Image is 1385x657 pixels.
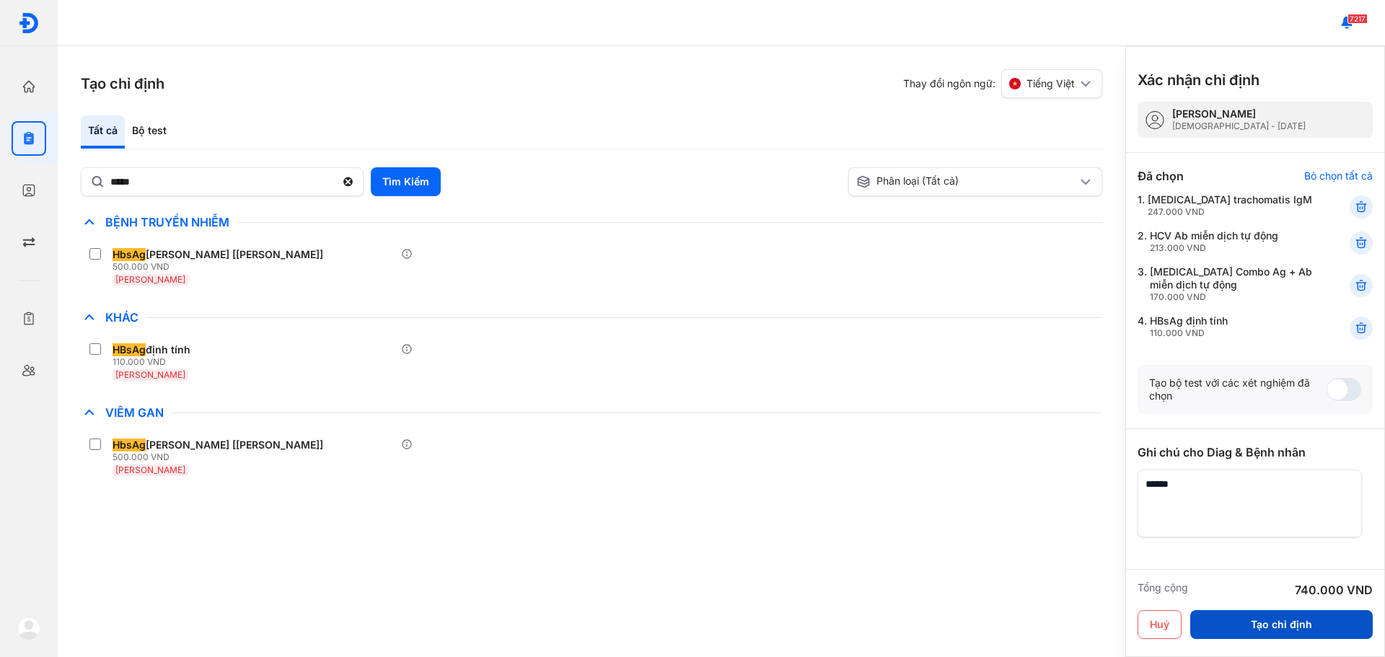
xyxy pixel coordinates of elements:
div: 4. [1138,314,1314,339]
span: Tiếng Việt [1026,77,1075,90]
div: 1. [1138,193,1314,218]
div: [PERSON_NAME] [[PERSON_NAME]] [113,438,323,451]
button: Tìm Kiếm [371,167,441,196]
span: 7217 [1347,14,1368,24]
h3: Xác nhận chỉ định [1138,70,1259,90]
span: HbsAg [113,438,146,451]
div: 110.000 VND [113,356,196,368]
div: Bộ test [125,115,174,149]
div: 2. [1138,229,1314,254]
div: HCV Ab miễn dịch tự động [1150,229,1278,254]
div: HBsAg định tính [1150,314,1228,339]
div: 500.000 VND [113,451,329,463]
div: [MEDICAL_DATA] Combo Ag + Ab miễn dịch tự động [1150,265,1314,303]
div: Bỏ chọn tất cả [1304,169,1373,182]
span: HBsAg [113,343,146,356]
div: Đã chọn [1138,167,1184,185]
span: Bệnh Truyền Nhiễm [98,215,237,229]
span: Viêm Gan [98,405,171,420]
span: [PERSON_NAME] [115,274,185,285]
div: Tổng cộng [1138,581,1188,599]
div: [MEDICAL_DATA] trachomatis IgM [1148,193,1312,218]
button: Tạo chỉ định [1190,610,1373,639]
div: 247.000 VND [1148,206,1312,218]
img: logo [18,12,40,34]
div: [PERSON_NAME] [[PERSON_NAME]] [113,248,323,261]
div: [PERSON_NAME] [1172,107,1306,120]
span: [PERSON_NAME] [115,369,185,380]
div: 213.000 VND [1150,242,1278,254]
div: Phân loại (Tất cả) [856,175,1077,189]
div: [DEMOGRAPHIC_DATA] - [DATE] [1172,120,1306,132]
div: Tạo bộ test với các xét nghiệm đã chọn [1149,376,1327,402]
div: 500.000 VND [113,261,329,273]
img: logo [17,617,40,640]
div: định tính [113,343,190,356]
span: HbsAg [113,248,146,261]
div: 740.000 VND [1295,581,1373,599]
span: [PERSON_NAME] [115,464,185,475]
div: 110.000 VND [1150,327,1228,339]
div: Thay đổi ngôn ngữ: [903,69,1102,98]
span: Khác [98,310,146,325]
div: Ghi chú cho Diag & Bệnh nhân [1138,444,1373,461]
div: 170.000 VND [1150,291,1314,303]
h3: Tạo chỉ định [81,74,164,94]
button: Huỷ [1138,610,1182,639]
div: 3. [1138,265,1314,303]
div: Tất cả [81,115,125,149]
